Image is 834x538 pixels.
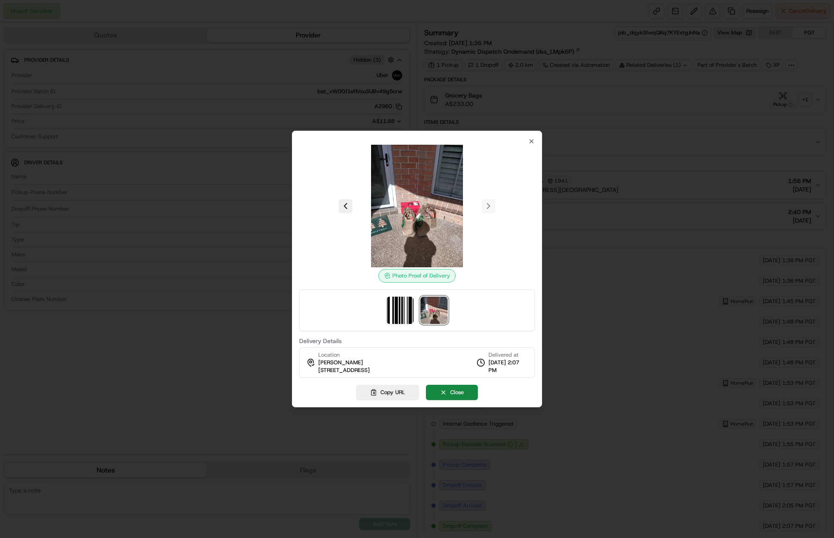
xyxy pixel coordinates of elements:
[318,359,363,366] span: [PERSON_NAME]
[318,366,370,374] span: [STREET_ADDRESS]
[318,351,340,359] span: Location
[299,338,535,344] label: Delivery Details
[356,385,419,400] button: Copy URL
[378,269,456,283] div: Photo Proof of Delivery
[356,145,478,267] img: photo_proof_of_delivery image
[488,359,528,374] span: [DATE] 2:07 PM
[488,351,528,359] span: Delivered at
[420,297,448,324] img: photo_proof_of_delivery image
[426,385,478,400] button: Close
[386,297,414,324] img: barcode_scan_on_pickup image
